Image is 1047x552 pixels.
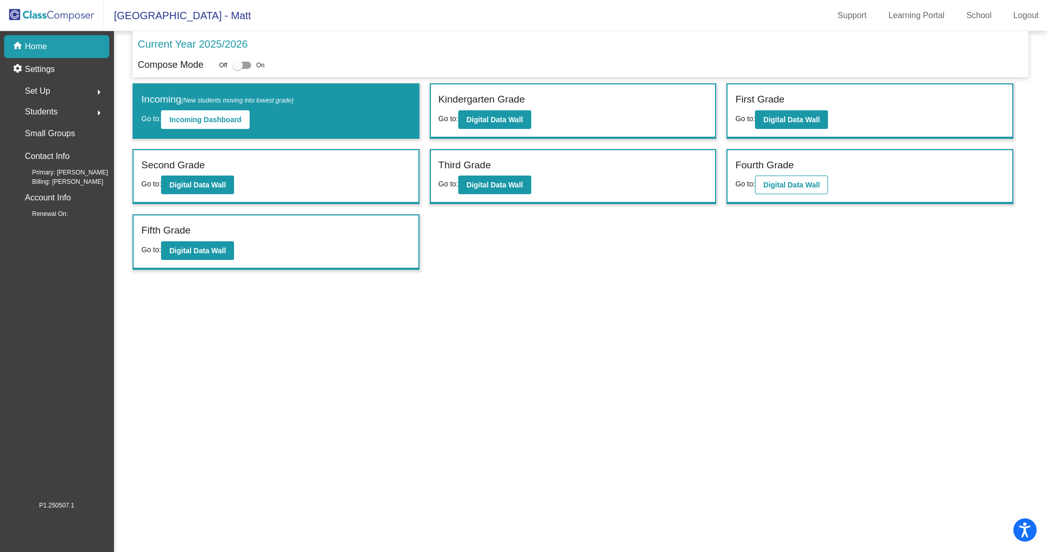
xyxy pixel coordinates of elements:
[830,7,875,24] a: Support
[735,114,755,123] span: Go to:
[161,110,250,129] button: Incoming Dashboard
[763,115,820,124] b: Digital Data Wall
[25,84,50,98] span: Set Up
[439,114,458,123] span: Go to:
[141,180,161,188] span: Go to:
[1005,7,1047,24] a: Logout
[161,176,234,194] button: Digital Data Wall
[958,7,1000,24] a: School
[93,86,105,98] mat-icon: arrow_right
[141,223,191,238] label: Fifth Grade
[755,176,828,194] button: Digital Data Wall
[880,7,953,24] a: Learning Portal
[458,110,531,129] button: Digital Data Wall
[141,245,161,254] span: Go to:
[25,126,75,141] p: Small Groups
[219,61,227,70] span: Off
[763,181,820,189] b: Digital Data Wall
[141,92,294,107] label: Incoming
[12,63,25,76] mat-icon: settings
[169,115,241,124] b: Incoming Dashboard
[25,149,69,164] p: Contact Info
[439,158,491,173] label: Third Grade
[93,107,105,119] mat-icon: arrow_right
[104,7,251,24] span: [GEOGRAPHIC_DATA] - Matt
[169,181,226,189] b: Digital Data Wall
[25,63,55,76] p: Settings
[25,40,47,53] p: Home
[458,176,531,194] button: Digital Data Wall
[16,209,68,219] span: Renewal On:
[755,110,828,129] button: Digital Data Wall
[161,241,234,260] button: Digital Data Wall
[141,114,161,123] span: Go to:
[138,58,203,72] p: Compose Mode
[735,158,794,173] label: Fourth Grade
[16,168,108,177] span: Primary: [PERSON_NAME]
[467,115,523,124] b: Digital Data Wall
[16,177,103,186] span: Billing: [PERSON_NAME]
[12,40,25,53] mat-icon: home
[439,180,458,188] span: Go to:
[25,191,71,205] p: Account Info
[735,92,784,107] label: First Grade
[439,92,525,107] label: Kindergarten Grade
[138,36,248,52] p: Current Year 2025/2026
[181,97,294,104] span: (New students moving into lowest grade)
[25,105,57,119] span: Students
[256,61,265,70] span: On
[141,158,205,173] label: Second Grade
[735,180,755,188] span: Go to:
[467,181,523,189] b: Digital Data Wall
[169,246,226,255] b: Digital Data Wall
